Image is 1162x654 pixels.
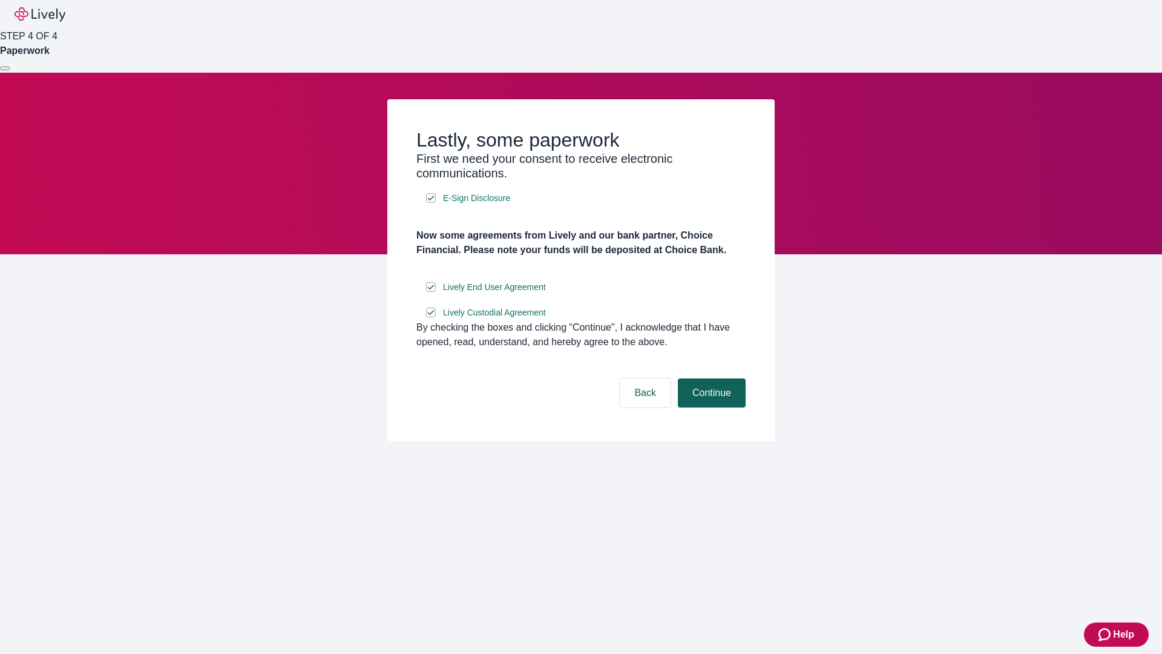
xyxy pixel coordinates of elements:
svg: Zendesk support icon [1098,627,1113,642]
h2: Lastly, some paperwork [416,128,746,151]
span: E-Sign Disclosure [443,192,510,205]
button: Zendesk support iconHelp [1084,623,1149,647]
a: e-sign disclosure document [441,280,548,295]
img: Lively [15,7,65,22]
span: Lively Custodial Agreement [443,306,546,319]
div: By checking the boxes and clicking “Continue", I acknowledge that I have opened, read, understand... [416,320,746,349]
h4: Now some agreements from Lively and our bank partner, Choice Financial. Please note your funds wi... [416,228,746,257]
a: e-sign disclosure document [441,191,513,206]
h3: First we need your consent to receive electronic communications. [416,151,746,180]
button: Back [620,378,671,408]
button: Continue [678,378,746,408]
span: Lively End User Agreement [443,281,546,294]
span: Help [1113,627,1134,642]
a: e-sign disclosure document [441,305,548,320]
